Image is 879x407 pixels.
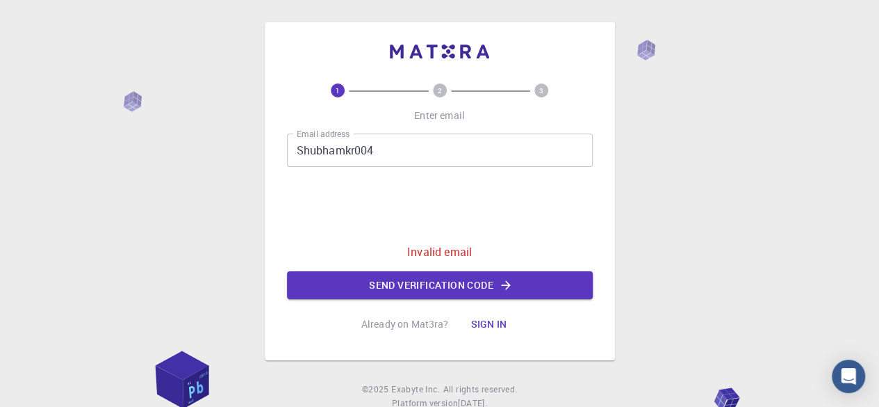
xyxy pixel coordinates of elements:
span: Exabyte Inc. [391,383,440,394]
text: 1 [336,86,340,95]
span: © 2025 [362,383,391,397]
p: Invalid email [407,244,472,260]
label: Email address [297,128,350,140]
a: Exabyte Inc. [391,383,440,397]
button: Send verification code [287,271,593,299]
iframe: reCAPTCHA [334,178,545,232]
div: Open Intercom Messenger [832,360,865,393]
p: Enter email [414,109,465,122]
span: All rights reserved. [443,383,517,397]
text: 3 [539,86,543,95]
text: 2 [438,86,442,95]
button: Sign in [459,310,518,338]
p: Already on Mat3ra? [361,317,449,331]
